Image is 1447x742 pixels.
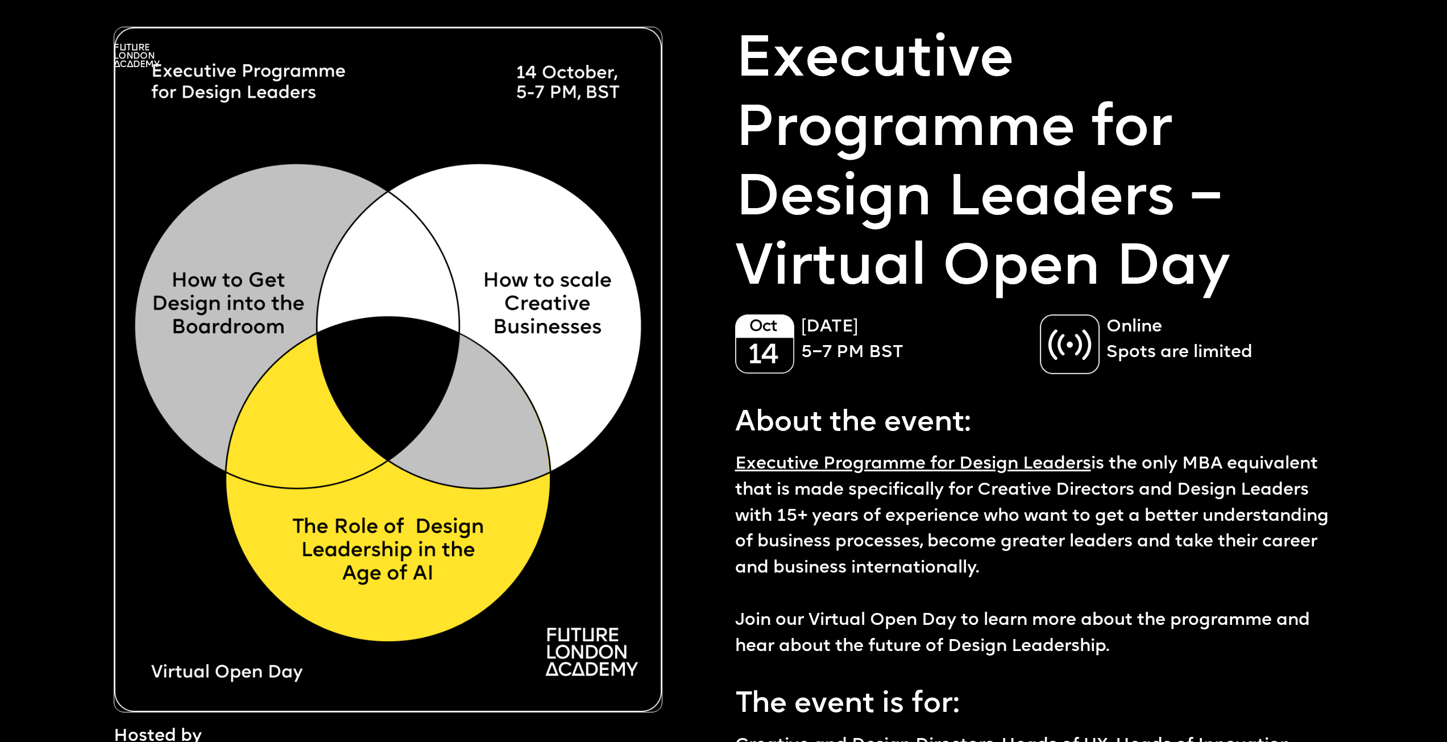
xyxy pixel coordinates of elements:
[735,677,1345,727] p: The event is for:
[735,396,1345,445] p: About the event:
[801,314,1028,367] p: [DATE] 5–7 PM BST
[735,451,1345,660] p: is the only MBA equivalent that is made specifically for Creative Directors and Design Leaders wi...
[114,44,160,67] img: A logo saying in 3 lines: Future London Academy
[735,27,1345,305] p: Executive Programme for Design Leaders – Virtual Open Day
[1106,314,1333,367] p: Online Spots are limited
[735,455,1091,473] a: Executive Programme for Design Leaders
